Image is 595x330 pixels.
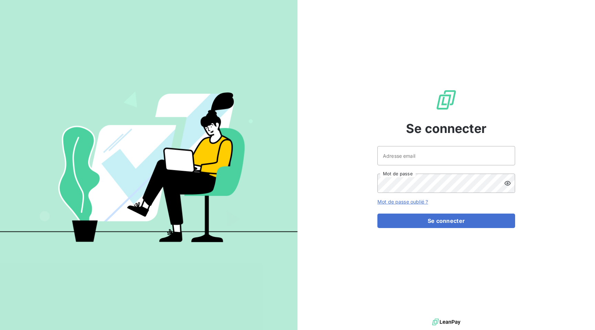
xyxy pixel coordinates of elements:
img: logo [432,317,460,327]
input: placeholder [377,146,515,165]
img: Logo LeanPay [435,89,457,111]
span: Se connecter [406,119,487,138]
button: Se connecter [377,214,515,228]
a: Mot de passe oublié ? [377,199,428,205]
